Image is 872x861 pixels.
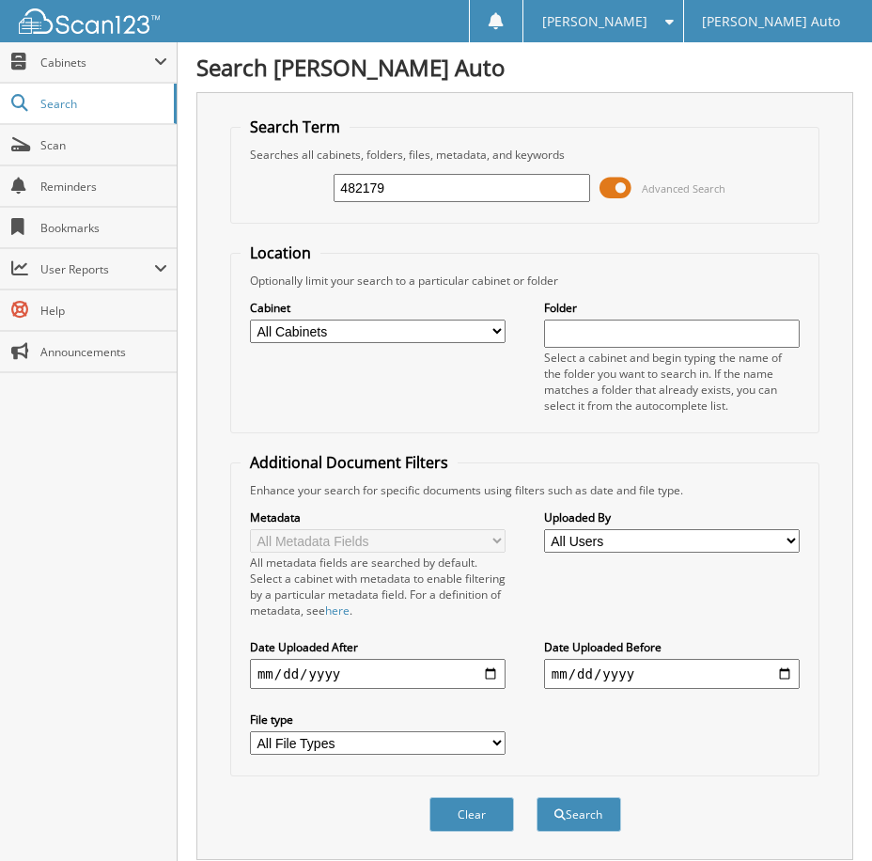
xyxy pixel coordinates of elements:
[429,797,514,832] button: Clear
[544,659,800,689] input: end
[778,771,872,861] iframe: Chat Widget
[241,117,350,137] legend: Search Term
[40,220,167,236] span: Bookmarks
[250,555,506,618] div: All metadata fields are searched by default. Select a cabinet with metadata to enable filtering b...
[40,344,167,360] span: Announcements
[40,96,164,112] span: Search
[241,243,320,263] legend: Location
[250,509,506,525] label: Metadata
[325,603,350,618] a: here
[241,452,458,473] legend: Additional Document Filters
[544,639,800,655] label: Date Uploaded Before
[537,797,621,832] button: Search
[40,137,167,153] span: Scan
[542,16,647,27] span: [PERSON_NAME]
[196,52,853,83] h1: Search [PERSON_NAME] Auto
[40,179,167,195] span: Reminders
[40,303,167,319] span: Help
[544,300,800,316] label: Folder
[250,712,506,728] label: File type
[250,659,506,689] input: start
[19,8,160,34] img: scan123-logo-white.svg
[241,147,809,163] div: Searches all cabinets, folders, files, metadata, and keywords
[250,300,506,316] label: Cabinet
[241,273,809,289] div: Optionally limit your search to a particular cabinet or folder
[544,509,800,525] label: Uploaded By
[241,482,809,498] div: Enhance your search for specific documents using filters such as date and file type.
[40,55,154,70] span: Cabinets
[40,261,154,277] span: User Reports
[642,181,725,196] span: Advanced Search
[702,16,840,27] span: [PERSON_NAME] Auto
[544,350,800,414] div: Select a cabinet and begin typing the name of the folder you want to search in. If the name match...
[250,639,506,655] label: Date Uploaded After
